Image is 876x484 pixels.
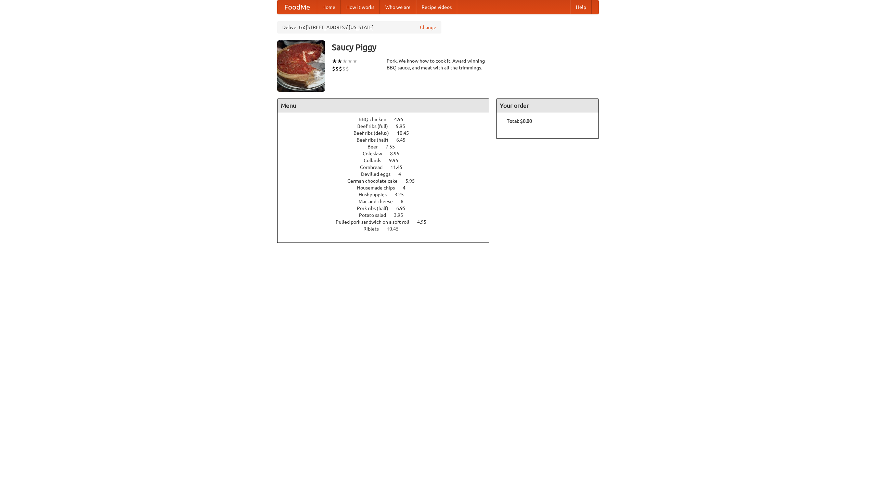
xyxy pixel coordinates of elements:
a: Pulled pork sandwich on a soft roll 4.95 [336,219,439,225]
li: $ [339,65,342,73]
a: Recipe videos [416,0,457,14]
a: German chocolate cake 5.95 [347,178,427,184]
a: Beef ribs (full) 9.95 [357,123,418,129]
li: ★ [337,57,342,65]
span: Mac and cheese [359,199,400,204]
span: 6 [401,199,410,204]
a: Housemade chips 4 [357,185,418,191]
a: Beef ribs (half) 6.45 [357,137,418,143]
span: 7.55 [386,144,402,149]
span: Pulled pork sandwich on a soft roll [336,219,416,225]
span: 4.95 [417,219,433,225]
a: Riblets 10.45 [363,226,411,232]
b: Total: $0.00 [507,118,532,124]
span: Beef ribs (delux) [353,130,396,136]
a: Coleslaw 8.95 [363,151,412,156]
span: 4 [398,171,408,177]
li: ★ [332,57,337,65]
a: FoodMe [278,0,317,14]
h3: Saucy Piggy [332,40,599,54]
a: Beef ribs (delux) 10.45 [353,130,422,136]
span: 3.95 [394,212,410,218]
span: Riblets [363,226,386,232]
span: 6.95 [396,206,412,211]
div: Deliver to: [STREET_ADDRESS][US_STATE] [277,21,441,34]
span: 11.45 [390,165,409,170]
a: Change [420,24,436,31]
a: How it works [341,0,380,14]
a: Devilled eggs 4 [361,171,414,177]
a: Cornbread 11.45 [360,165,415,170]
span: Pork ribs (half) [357,206,395,211]
span: 4.95 [394,117,410,122]
span: BBQ chicken [359,117,393,122]
span: German chocolate cake [347,178,404,184]
span: 10.45 [387,226,405,232]
li: $ [342,65,346,73]
img: angular.jpg [277,40,325,92]
span: Housemade chips [357,185,402,191]
a: Pork ribs (half) 6.95 [357,206,418,211]
span: Beef ribs (half) [357,137,395,143]
li: $ [332,65,335,73]
li: ★ [347,57,352,65]
a: Who we are [380,0,416,14]
li: ★ [342,57,347,65]
a: Beer 7.55 [368,144,408,149]
h4: Menu [278,99,489,113]
span: 9.95 [389,158,405,163]
a: Help [570,0,592,14]
span: Devilled eggs [361,171,397,177]
a: Potato salad 3.95 [359,212,416,218]
span: 9.95 [396,123,412,129]
span: 6.45 [396,137,412,143]
a: Mac and cheese 6 [359,199,416,204]
h4: Your order [497,99,598,113]
a: Hushpuppies 3.25 [359,192,416,197]
span: 10.45 [397,130,416,136]
li: $ [335,65,339,73]
span: Potato salad [359,212,393,218]
span: Hushpuppies [359,192,394,197]
div: Pork. We know how to cook it. Award-winning BBQ sauce, and meat with all the trimmings. [387,57,489,71]
a: Home [317,0,341,14]
li: $ [346,65,349,73]
span: 3.25 [395,192,411,197]
a: BBQ chicken 4.95 [359,117,416,122]
span: Beer [368,144,385,149]
span: 4 [403,185,412,191]
span: 8.95 [390,151,406,156]
span: Cornbread [360,165,389,170]
span: 5.95 [405,178,422,184]
span: Collards [364,158,388,163]
li: ★ [352,57,358,65]
a: Collards 9.95 [364,158,411,163]
span: Beef ribs (full) [357,123,395,129]
span: Coleslaw [363,151,389,156]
